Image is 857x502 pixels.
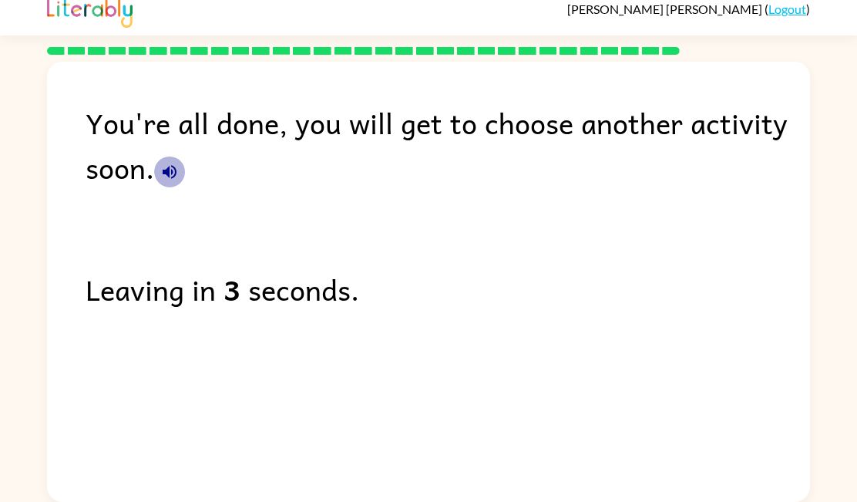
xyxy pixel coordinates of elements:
[223,267,240,312] b: 3
[86,267,810,312] div: Leaving in seconds.
[768,2,806,16] a: Logout
[567,2,810,16] div: ( )
[86,100,810,190] div: You're all done, you will get to choose another activity soon.
[567,2,765,16] span: [PERSON_NAME] [PERSON_NAME]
